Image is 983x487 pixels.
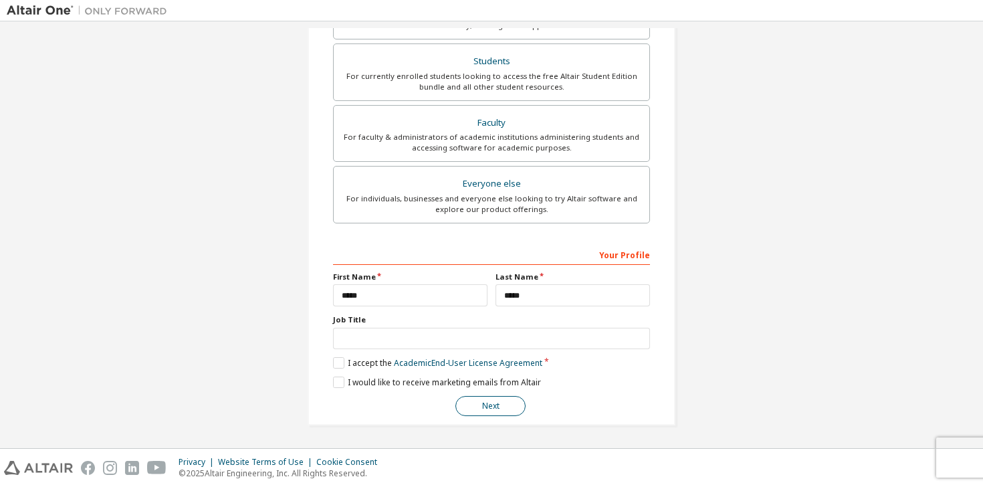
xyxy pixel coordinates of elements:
[147,461,167,475] img: youtube.svg
[342,175,641,193] div: Everyone else
[316,457,385,468] div: Cookie Consent
[81,461,95,475] img: facebook.svg
[342,193,641,215] div: For individuals, businesses and everyone else looking to try Altair software and explore our prod...
[342,114,641,132] div: Faculty
[333,243,650,265] div: Your Profile
[455,396,526,416] button: Next
[342,132,641,153] div: For faculty & administrators of academic institutions administering students and accessing softwa...
[333,357,542,369] label: I accept the
[496,272,650,282] label: Last Name
[7,4,174,17] img: Altair One
[342,71,641,92] div: For currently enrolled students looking to access the free Altair Student Edition bundle and all ...
[179,468,385,479] p: © 2025 Altair Engineering, Inc. All Rights Reserved.
[179,457,218,468] div: Privacy
[103,461,117,475] img: instagram.svg
[4,461,73,475] img: altair_logo.svg
[125,461,139,475] img: linkedin.svg
[333,314,650,325] label: Job Title
[394,357,542,369] a: Academic End-User License Agreement
[218,457,316,468] div: Website Terms of Use
[342,52,641,71] div: Students
[333,272,487,282] label: First Name
[333,377,541,388] label: I would like to receive marketing emails from Altair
